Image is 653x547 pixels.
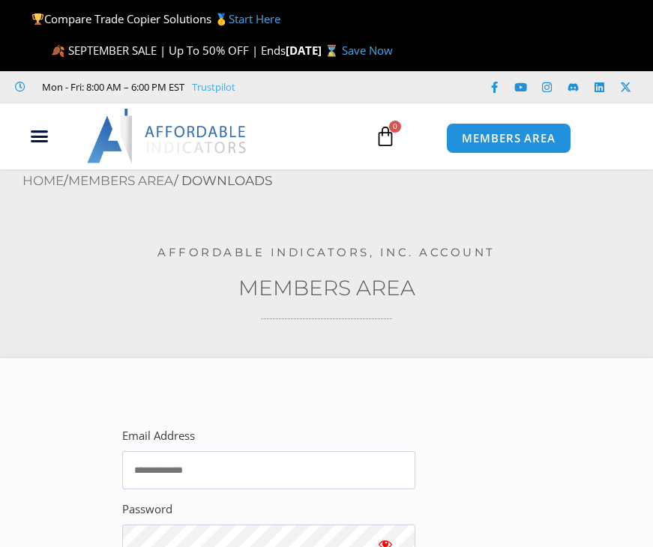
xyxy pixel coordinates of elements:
[238,275,415,300] a: Members Area
[51,43,286,58] span: 🍂 SEPTEMBER SALE | Up To 50% OFF | Ends
[22,169,653,193] nav: Breadcrumb
[157,245,496,259] a: Affordable Indicators, Inc. Account
[31,11,280,26] span: Compare Trade Copier Solutions 🥇
[122,426,195,447] label: Email Address
[229,11,280,26] a: Start Here
[22,173,64,188] a: Home
[32,13,43,25] img: 🏆
[446,123,571,154] a: MEMBERS AREA
[286,43,342,58] strong: [DATE] ⌛
[122,499,172,520] label: Password
[87,109,248,163] img: LogoAI | Affordable Indicators – NinjaTrader
[352,115,418,158] a: 0
[68,173,174,188] a: Members Area
[7,122,72,151] div: Menu Toggle
[342,43,393,58] a: Save Now
[389,121,401,133] span: 0
[38,78,184,96] span: Mon - Fri: 8:00 AM – 6:00 PM EST
[192,78,235,96] a: Trustpilot
[462,133,556,144] span: MEMBERS AREA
